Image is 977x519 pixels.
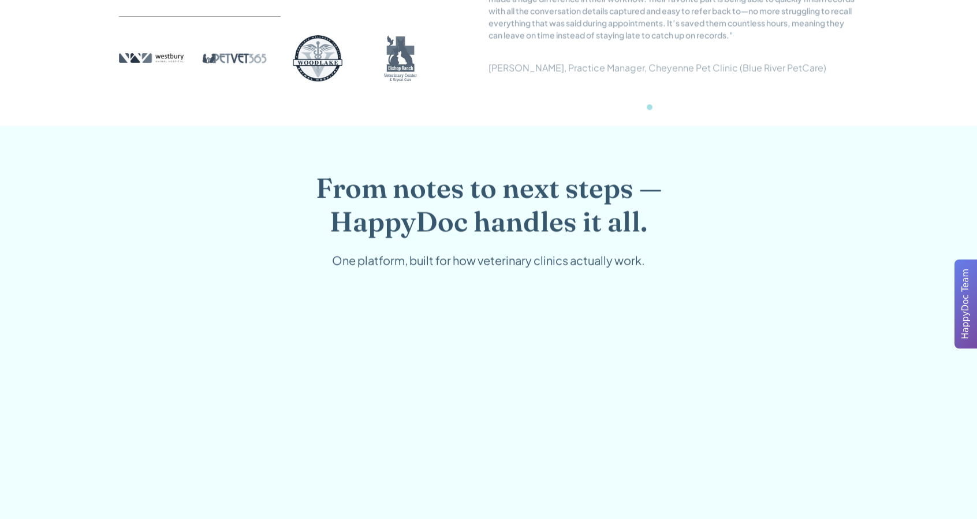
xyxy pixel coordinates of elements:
img: Woodlake logo [285,35,350,81]
div: Show slide 1 of 6 [647,104,652,110]
div: Show slide 6 of 6 [694,104,700,110]
p: [PERSON_NAME], Practice Manager, Cheyenne Pet Clinic (Blue River PetCare) [488,60,826,76]
div: One platform, built for how veterinary clinics actually work. [267,251,710,269]
div: Show slide 3 of 6 [666,104,672,110]
div: Show slide 4 of 6 [675,104,681,110]
img: Bishop Ranch logo [368,35,433,81]
img: PetVet 365 logo [202,35,267,81]
img: Westbury [119,35,184,81]
div: Show slide 5 of 6 [684,104,690,110]
div: Show slide 2 of 6 [656,104,662,110]
h2: From notes to next steps — HappyDoc handles it all. [267,171,710,238]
